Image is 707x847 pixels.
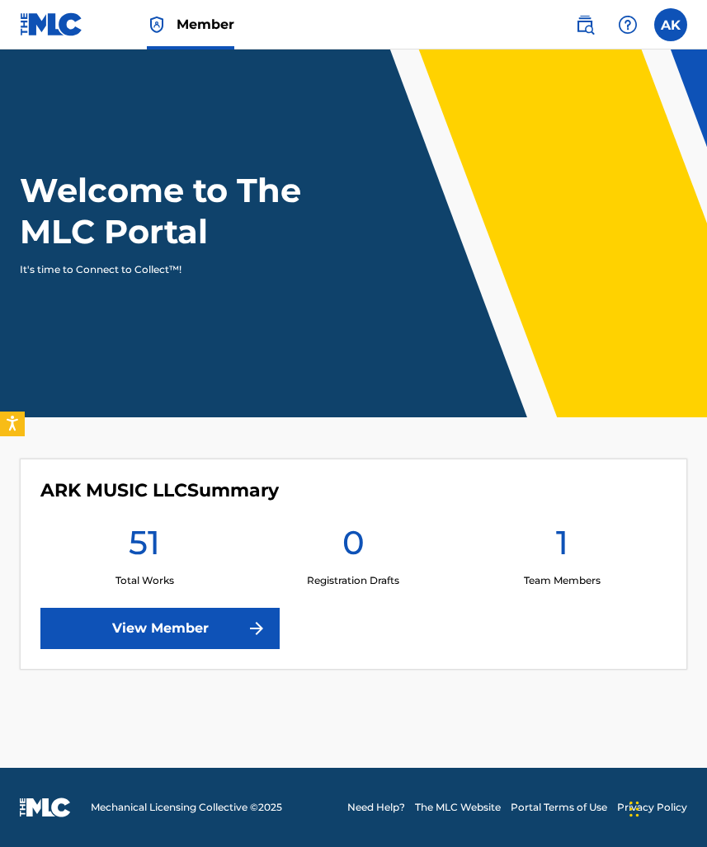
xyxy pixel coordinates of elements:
a: Privacy Policy [617,800,687,815]
span: Member [177,15,234,34]
a: Portal Terms of Use [511,800,607,815]
img: f7272a7cc735f4ea7f67.svg [247,619,266,638]
a: Public Search [568,8,601,41]
h1: Welcome to The MLC Portal [20,170,328,252]
div: Help [611,8,644,41]
div: Drag [629,784,639,834]
h1: 1 [556,522,568,573]
img: Top Rightsholder [147,15,167,35]
img: logo [20,798,71,817]
img: search [575,15,595,35]
iframe: Chat Widget [625,768,707,847]
h1: 0 [342,522,365,573]
h1: 51 [129,522,160,573]
img: help [618,15,638,35]
span: Mechanical Licensing Collective © 2025 [91,800,282,815]
a: Need Help? [347,800,405,815]
img: MLC Logo [20,12,83,36]
p: It's time to Connect to Collect™! [20,262,306,277]
a: The MLC Website [415,800,501,815]
p: Total Works [115,573,174,588]
p: Registration Drafts [307,573,399,588]
a: View Member [40,608,280,649]
h4: ARK MUSIC LLC [40,479,279,502]
div: User Menu [654,8,687,41]
p: Team Members [524,573,601,588]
